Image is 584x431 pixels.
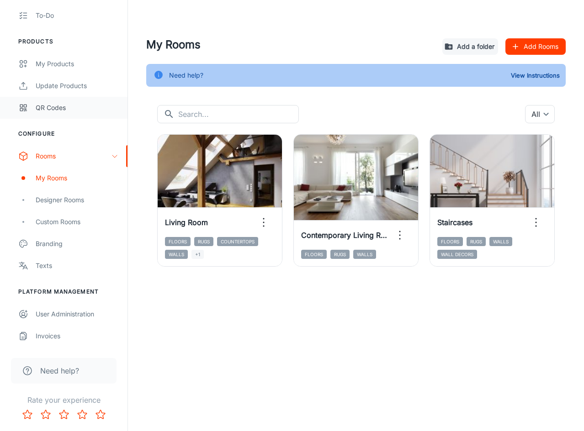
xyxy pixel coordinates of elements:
div: Branding [36,239,118,249]
span: Rugs [194,237,213,246]
span: Rugs [330,250,350,259]
h4: My Rooms [146,37,435,53]
span: Rugs [467,237,486,246]
span: Wall Decors [437,250,477,259]
div: Update Products [36,81,118,91]
div: Designer Rooms [36,195,118,205]
div: To-do [36,11,118,21]
input: Search... [178,105,299,123]
div: User Administration [36,309,118,319]
span: +1 [191,250,204,259]
span: Countertops [217,237,258,246]
span: Floors [301,250,327,259]
span: Walls [165,250,188,259]
div: Need help? [169,67,203,84]
span: Floors [165,237,191,246]
div: Custom Rooms [36,217,118,227]
span: Floors [437,237,463,246]
span: Walls [353,250,376,259]
button: View Instructions [509,68,562,82]
div: My Rooms [36,173,118,183]
h6: Staircases [437,217,473,228]
div: All [525,105,555,123]
div: Texts [36,261,118,271]
div: Rooms [36,151,111,161]
h6: Contemporary Living Room [301,230,389,241]
div: QR Codes [36,103,118,113]
h6: Living Room [165,217,208,228]
div: My Products [36,59,118,69]
span: Walls [489,237,512,246]
button: Add Rooms [505,38,566,55]
button: Add a folder [442,38,498,55]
